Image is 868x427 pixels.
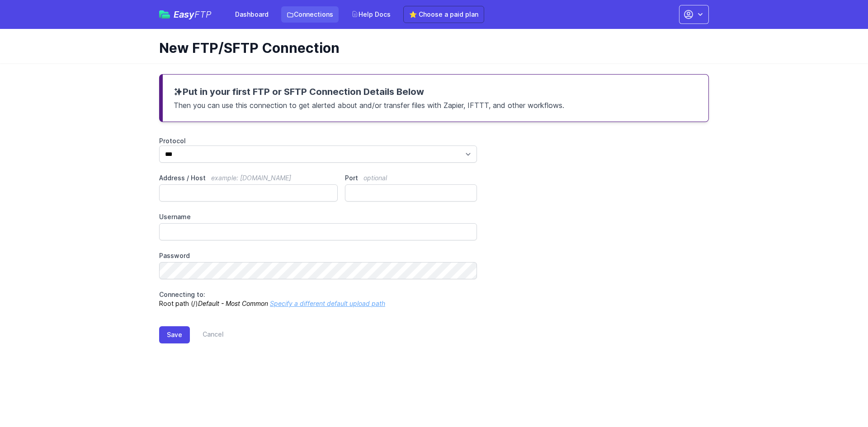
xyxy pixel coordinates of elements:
[346,6,396,23] a: Help Docs
[159,251,477,260] label: Password
[174,10,212,19] span: Easy
[363,174,387,182] span: optional
[194,9,212,20] span: FTP
[159,326,190,343] button: Save
[174,98,698,111] p: Then you can use this connection to get alerted about and/or transfer files with Zapier, IFTTT, a...
[159,291,205,298] span: Connecting to:
[270,300,385,307] a: Specify a different default upload path
[403,6,484,23] a: ⭐ Choose a paid plan
[159,10,170,19] img: easyftp_logo.png
[211,174,291,182] span: example: [DOMAIN_NAME]
[230,6,274,23] a: Dashboard
[159,174,338,183] label: Address / Host
[345,174,477,183] label: Port
[281,6,339,23] a: Connections
[190,326,224,343] a: Cancel
[159,40,702,56] h1: New FTP/SFTP Connection
[174,85,698,98] h3: Put in your first FTP or SFTP Connection Details Below
[159,136,477,145] label: Protocol
[159,10,212,19] a: EasyFTP
[198,300,268,307] i: Default - Most Common
[159,212,477,221] label: Username
[159,290,477,308] p: Root path (/)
